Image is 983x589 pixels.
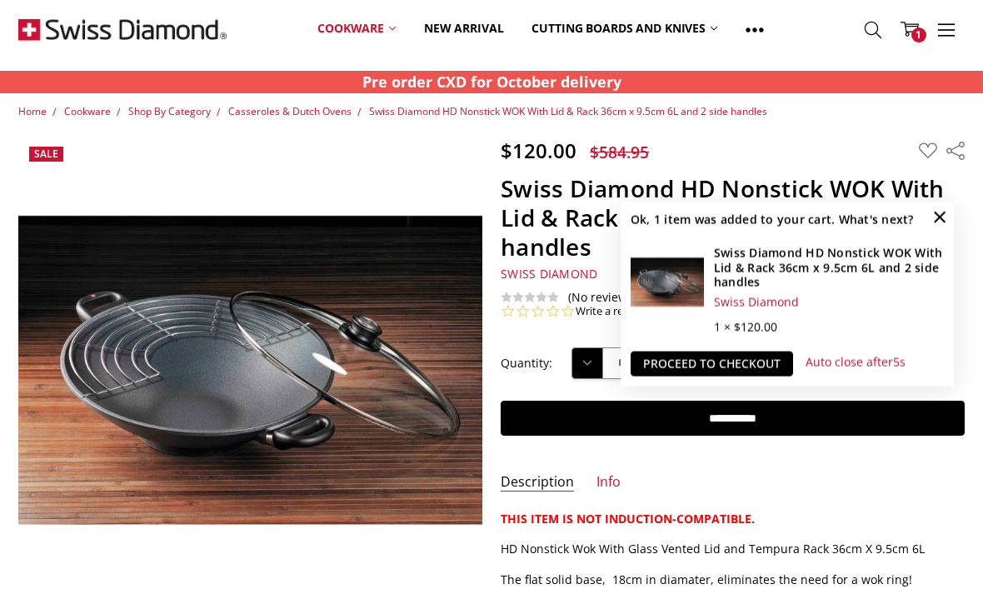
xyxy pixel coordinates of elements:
[501,511,755,527] strong: THIS ITEM IS NOT INDUCTION-COMPATIBLE.
[568,291,656,304] span: (No reviews yet)
[714,294,944,309] div: Swiss Diamond
[501,473,574,492] a: Description
[714,318,944,337] div: 1 × $120.00
[714,246,944,290] h4: Swiss Diamond HD Nonstick WOK With Lid & Rack 36cm x 9.5cm 6L and 2 side handles
[64,104,111,118] a: Cookware
[501,354,552,372] label: Quantity:
[891,8,928,50] a: 1
[369,104,767,118] a: Swiss Diamond HD Nonstick WOK With Lid & Rack 36cm x 9.5cm 6L and 2 side handles
[501,540,964,558] p: HD Nonstick Wok With Glass Vented Lid and Tempura Rack 36cm X 9.5cm 6L
[228,104,352,118] a: Casseroles & Dutch Ovens
[576,304,646,319] a: Write a review
[128,104,211,118] a: Shop By Category
[18,104,47,118] a: Home
[596,473,621,492] a: Info
[926,202,953,229] span: ×
[631,246,704,319] img: Swiss Diamond HD Nonstick WOK With Lid & Rack 36cm x 9.5cm 6L and 2 side handles
[926,202,953,229] a: Close
[34,147,58,161] span: Sale
[631,212,916,227] h2: Ok, 1 item was added to your cart. What's next?
[806,353,906,372] p: Auto close after s
[362,72,621,92] strong: Pre order CXD for October delivery
[893,354,900,370] span: 5
[631,351,793,376] a: Proceed to checkout
[590,141,649,163] span: $584.95
[501,137,576,164] span: $120.00
[911,27,926,42] span: 1
[501,174,964,262] h1: Swiss Diamond HD Nonstick WOK With Lid & Rack 36cm x 9.5cm 6L and 2 side handles
[501,266,597,282] span: Swiss Diamond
